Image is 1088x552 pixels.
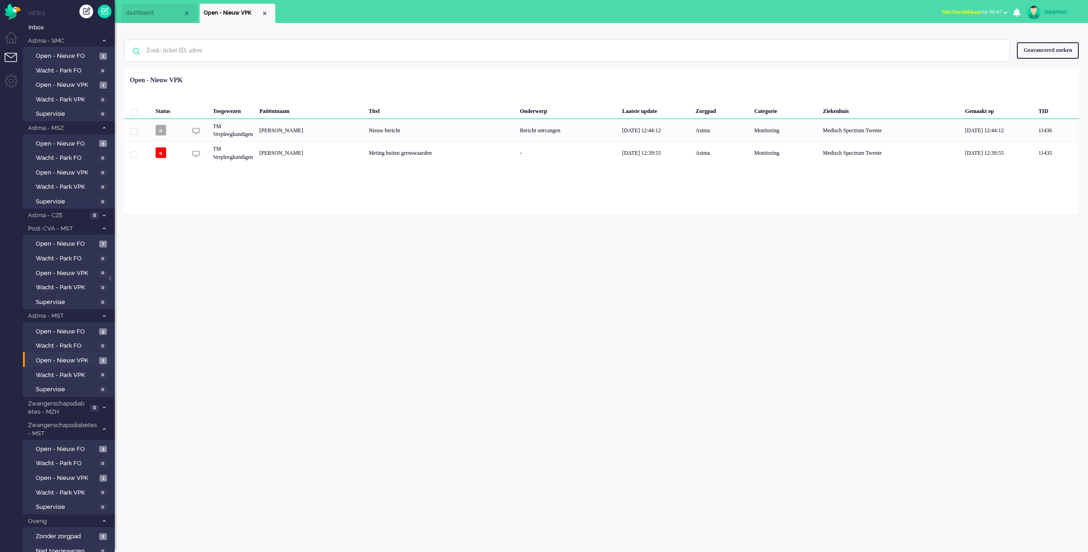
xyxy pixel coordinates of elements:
[27,297,114,307] a: Supervisie 0
[5,31,25,52] li: Dashboard menu
[619,119,692,141] div: [DATE] 12:44:12
[36,197,96,206] span: Supervisie
[99,372,107,378] span: 0
[36,52,97,61] span: Open - Nieuw FO
[27,167,114,177] a: Open - Nieuw VPK 0
[5,74,25,95] li: Admin menu
[27,312,98,321] span: Astma - MST
[27,196,114,206] a: Supervisie 0
[139,39,997,62] input: Zoek: ticket ID, adres
[36,169,96,177] span: Open - Nieuw VPK
[27,94,114,104] a: Wacht - Park VPK 0
[99,446,107,453] span: 3
[619,141,692,164] div: [DATE] 12:39:55
[192,127,200,135] img: ic_chat_grey.svg
[99,299,107,306] span: 0
[90,212,99,219] span: 0
[124,39,148,63] img: ic-search-icon.svg
[27,138,114,148] a: Open - Nieuw FO 5
[962,119,1035,141] div: [DATE] 12:44:12
[27,355,114,365] a: Open - Nieuw VPK 2
[124,141,1079,164] div: 11435
[820,141,962,164] div: Medisch Spectrum Twente
[692,119,751,141] div: Astma
[99,357,107,364] span: 2
[100,53,107,60] span: 1
[36,298,96,307] span: Supervisie
[27,22,115,32] a: Inbox
[5,4,21,20] img: flow_omnibird.svg
[36,110,96,118] span: Supervisie
[99,270,107,277] span: 0
[99,490,107,496] span: 0
[517,119,619,141] div: Bericht ontvangen
[99,343,107,349] span: 0
[36,154,96,163] span: Wacht - Park FO
[27,326,114,336] a: Open - Nieuw FO 5
[942,9,982,15] span: Niet beschikbaar
[210,101,256,119] div: Toegewezen
[962,101,1035,119] div: Gemaakt op
[27,501,114,512] a: Supervisie 0
[517,141,619,164] div: -
[256,119,365,141] div: [PERSON_NAME]
[27,152,114,163] a: Wacht - Park FO 0
[256,101,365,119] div: Patiëntnaam
[36,459,96,468] span: Wacht - Park FO
[99,533,107,540] span: 2
[152,101,187,119] div: Status
[183,10,190,17] div: Close tab
[36,283,96,292] span: Wacht - Park VPK
[1035,119,1079,141] div: 11436
[27,211,88,220] span: Astma - CZE
[99,68,107,74] span: 0
[130,76,183,85] div: Open - Nieuw VPK
[156,147,166,158] span: o
[27,108,114,118] a: Supervisie 0
[5,6,21,13] a: Omnidesk
[820,119,962,141] div: Medisch Spectrum Twente
[99,96,107,103] span: 0
[99,284,107,291] span: 0
[751,141,820,164] div: Monitoring
[256,141,365,164] div: [PERSON_NAME]
[1025,6,1079,19] a: isawmsc
[36,474,97,483] span: Open - Nieuw VPK
[942,9,1002,15] span: for 00:47
[36,342,96,350] span: Wacht - Park FO
[98,5,112,18] a: Quick Ticket
[1017,42,1079,58] div: Geavanceerd zoeken
[36,356,97,365] span: Open - Nieuw VPK
[517,101,619,119] div: Onderwerp
[27,238,114,248] a: Open - Nieuw FO 7
[27,473,114,483] a: Open - Nieuw VPK 1
[99,328,107,335] span: 5
[28,9,115,17] li: Views
[192,150,200,158] img: ic_chat_grey.svg
[27,282,114,292] a: Wacht - Park VPK 0
[99,155,107,162] span: 0
[36,371,96,380] span: Wacht - Park VPK
[36,489,96,497] span: Wacht - Park VPK
[936,6,1013,19] button: Niet beschikbaarfor 00:47
[619,101,692,119] div: Laatste update
[36,445,97,454] span: Open - Nieuw FO
[27,340,114,350] a: Wacht - Park FO 0
[36,96,96,104] span: Wacht - Park VPK
[99,504,107,511] span: 0
[936,3,1013,23] li: Niet beschikbaarfor 00:47
[27,79,114,90] a: Open - Nieuw VPK 1
[27,444,114,454] a: Open - Nieuw FO 3
[27,268,114,278] a: Open - Nieuw VPK 0
[36,254,96,263] span: Wacht - Park FO
[27,458,114,468] a: Wacht - Park FO 0
[156,125,166,135] span: o
[28,23,115,32] span: Inbox
[27,65,114,75] a: Wacht - Park FO 0
[36,81,97,90] span: Open - Nieuw VPK
[27,384,114,394] a: Supervisie 0
[820,101,962,119] div: Ziekenhuis
[261,10,268,17] div: Close tab
[365,119,517,141] div: Nieuw bericht
[99,140,107,147] span: 5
